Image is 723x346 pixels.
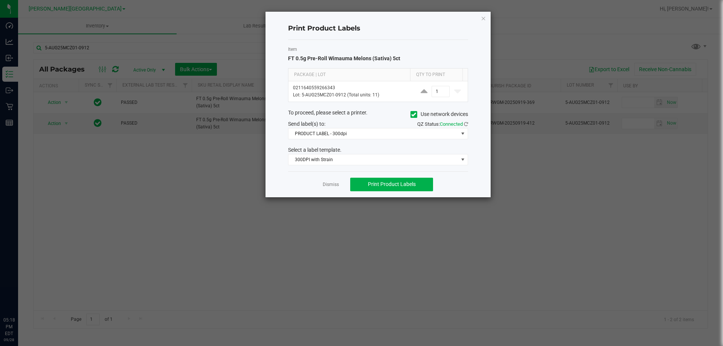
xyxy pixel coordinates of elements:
iframe: Resource center unread badge [22,285,31,294]
label: Item [288,46,468,53]
button: Print Product Labels [350,178,433,191]
div: To proceed, please select a printer. [282,109,474,120]
span: PRODUCT LABEL - 300dpi [288,128,458,139]
span: Connected [440,121,463,127]
span: FT 0.5g Pre-Roll Wimauma Melons (Sativa) 5ct [288,55,400,61]
th: Package | Lot [288,69,410,81]
span: QZ Status: [417,121,468,127]
th: Qty to Print [410,69,462,81]
span: Send label(s) to: [288,121,325,127]
div: Select a label template. [282,146,474,154]
a: Dismiss [323,181,339,188]
p: 0211640559266343 [293,84,409,91]
label: Use network devices [410,110,468,118]
span: 300DPI with Strain [288,154,458,165]
p: Lot: 5-AUG25MCZ01-0912 (Total units: 11) [293,91,409,99]
span: Print Product Labels [368,181,416,187]
iframe: Resource center [8,286,30,308]
h4: Print Product Labels [288,24,468,34]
